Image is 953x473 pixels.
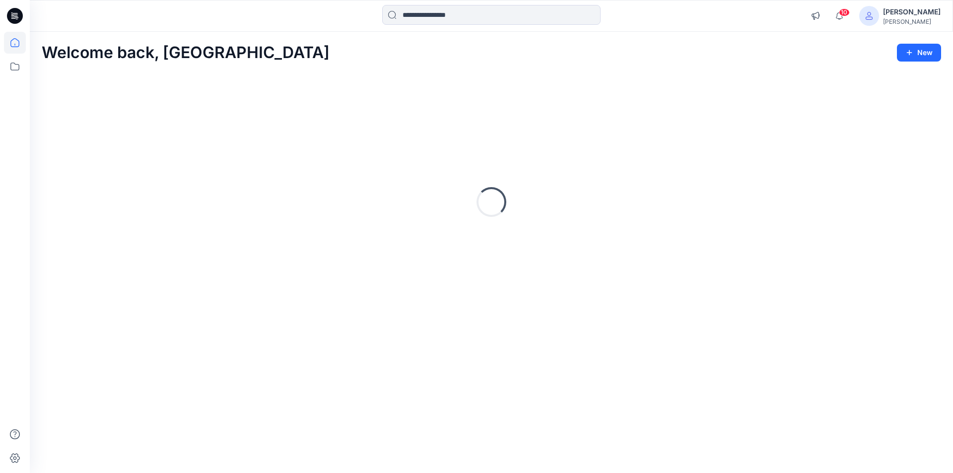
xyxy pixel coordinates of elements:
h2: Welcome back, [GEOGRAPHIC_DATA] [42,44,330,62]
svg: avatar [865,12,873,20]
div: [PERSON_NAME] [883,6,941,18]
div: [PERSON_NAME] [883,18,941,25]
span: 10 [839,8,850,16]
button: New [897,44,941,62]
